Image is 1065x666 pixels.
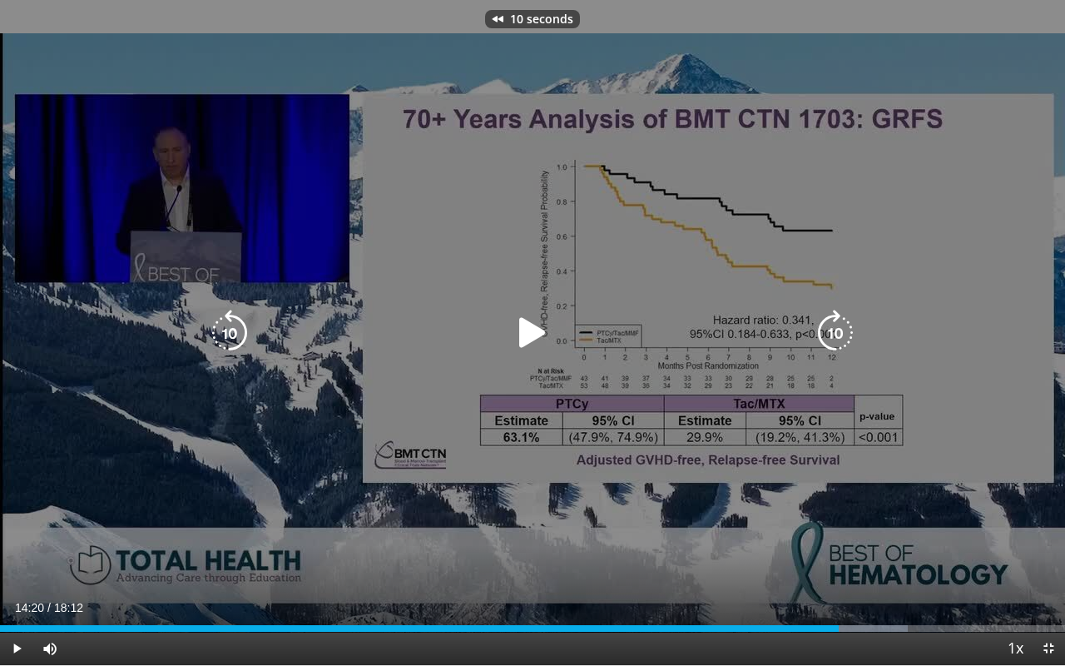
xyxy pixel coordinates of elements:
[1032,632,1065,665] button: Exit Fullscreen
[510,13,573,25] p: 10 seconds
[47,601,51,614] span: /
[33,632,67,665] button: Mute
[998,632,1032,665] button: Playback Rate
[15,601,44,614] span: 14:20
[54,601,83,614] span: 18:12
